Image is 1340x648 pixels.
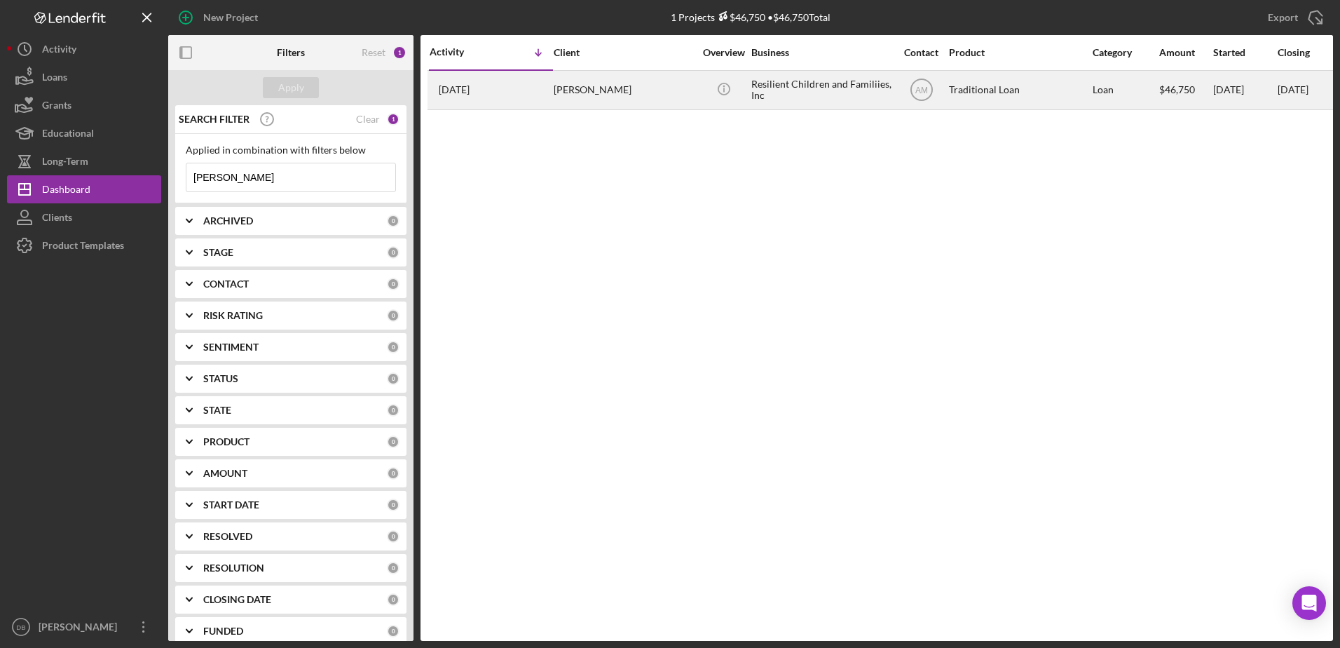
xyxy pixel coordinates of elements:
[387,215,399,227] div: 0
[16,623,25,631] text: DB
[387,562,399,574] div: 0
[42,119,94,151] div: Educational
[203,215,253,227] b: ARCHIVED
[430,46,491,58] div: Activity
[278,77,304,98] div: Apply
[203,4,258,32] div: New Project
[1159,47,1212,58] div: Amount
[35,613,126,644] div: [PERSON_NAME]
[1254,4,1333,32] button: Export
[42,91,71,123] div: Grants
[1292,586,1326,620] div: Open Intercom Messenger
[203,405,231,416] b: STATE
[387,436,399,448] div: 0
[439,84,470,95] time: 2025-09-02 20:43
[1093,72,1158,109] div: Loan
[277,47,305,58] b: Filters
[203,468,247,479] b: AMOUNT
[7,203,161,231] button: Clients
[554,47,694,58] div: Client
[1159,72,1212,109] div: $46,750
[387,467,399,480] div: 0
[263,77,319,98] button: Apply
[7,63,161,91] button: Loans
[203,310,263,321] b: RISK RATING
[42,203,72,235] div: Clients
[949,72,1089,109] div: Traditional Loan
[387,278,399,290] div: 0
[186,144,396,156] div: Applied in combination with filters below
[715,11,765,23] div: $46,750
[42,175,90,207] div: Dashboard
[387,341,399,353] div: 0
[7,231,161,259] button: Product Templates
[203,247,233,258] b: STAGE
[7,175,161,203] button: Dashboard
[362,47,385,58] div: Reset
[356,114,380,125] div: Clear
[179,114,249,125] b: SEARCH FILTER
[751,47,891,58] div: Business
[203,342,259,353] b: SENTIMENT
[1093,47,1158,58] div: Category
[42,231,124,263] div: Product Templates
[1278,84,1308,95] div: [DATE]
[387,593,399,606] div: 0
[387,530,399,543] div: 0
[42,63,67,95] div: Loans
[387,309,399,322] div: 0
[1213,47,1276,58] div: Started
[554,72,694,109] div: [PERSON_NAME]
[751,72,891,109] div: Resilient Children and Familiies, Inc
[387,404,399,417] div: 0
[1268,4,1298,32] div: Export
[915,86,928,95] text: AM
[203,562,264,574] b: RESOLUTION
[697,47,750,58] div: Overview
[203,436,249,447] b: PRODUCT
[1213,72,1276,109] div: [DATE]
[392,46,406,60] div: 1
[387,625,399,637] div: 0
[203,594,271,605] b: CLOSING DATE
[895,47,948,58] div: Contact
[203,531,252,542] b: RESOLVED
[42,147,88,179] div: Long-Term
[387,246,399,259] div: 0
[203,499,259,511] b: START DATE
[203,278,249,290] b: CONTACT
[7,35,161,63] button: Activity
[203,373,238,384] b: STATUS
[7,119,161,147] button: Educational
[387,499,399,511] div: 0
[203,626,243,637] b: FUNDED
[42,35,76,67] div: Activity
[7,91,161,119] button: Grants
[387,113,399,126] div: 1
[168,4,272,32] button: New Project
[7,613,161,641] button: DB[PERSON_NAME]
[7,147,161,175] button: Long-Term
[949,47,1089,58] div: Product
[671,11,830,23] div: 1 Projects • $46,750 Total
[387,372,399,385] div: 0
